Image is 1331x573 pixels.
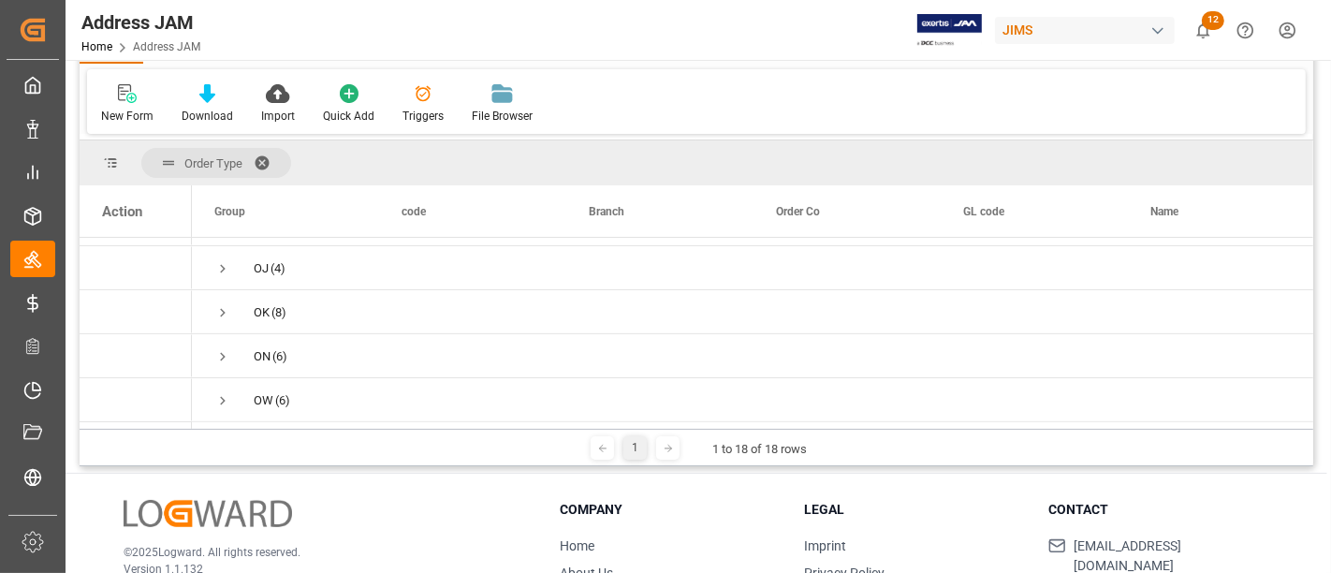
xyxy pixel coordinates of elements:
div: Quick Add [323,108,374,125]
span: code [402,205,426,218]
div: ON [254,335,271,378]
h3: Company [560,500,781,520]
div: File Browser [472,108,533,125]
div: OJ [254,247,269,290]
span: (6) [275,379,290,422]
div: Press SPACE to select this row. [80,290,192,334]
span: Order Type [184,156,242,170]
button: show 12 new notifications [1182,9,1224,51]
div: 1 to 18 of 18 rows [712,440,807,459]
h3: Contact [1048,500,1269,520]
div: OK [254,291,270,334]
a: Imprint [804,538,846,553]
span: 12 [1202,11,1224,30]
div: Press SPACE to select this row. [80,334,192,378]
span: (8) [271,291,286,334]
a: Home [560,538,594,553]
div: JIMS [995,17,1175,44]
span: (4) [271,247,285,290]
span: (6) [272,335,287,378]
button: JIMS [995,12,1182,48]
div: Press SPACE to select this row. [80,246,192,290]
div: 1 [623,436,647,460]
div: Action [102,203,142,220]
div: Address JAM [81,8,200,37]
div: Download [182,108,233,125]
div: New Form [101,108,154,125]
h3: Legal [804,500,1025,520]
span: Order Co [776,205,820,218]
p: © 2025 Logward. All rights reserved. [124,544,513,561]
img: Exertis%20JAM%20-%20Email%20Logo.jpg_1722504956.jpg [917,14,982,47]
span: Group [214,205,245,218]
div: OW [254,379,273,422]
button: Help Center [1224,9,1266,51]
span: Branch [589,205,624,218]
div: Import [261,108,295,125]
span: GL code [963,205,1004,218]
div: Triggers [402,108,444,125]
a: Home [81,40,112,53]
span: Name [1150,205,1178,218]
div: Press SPACE to select this row. [80,378,192,422]
img: Logward Logo [124,500,292,527]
